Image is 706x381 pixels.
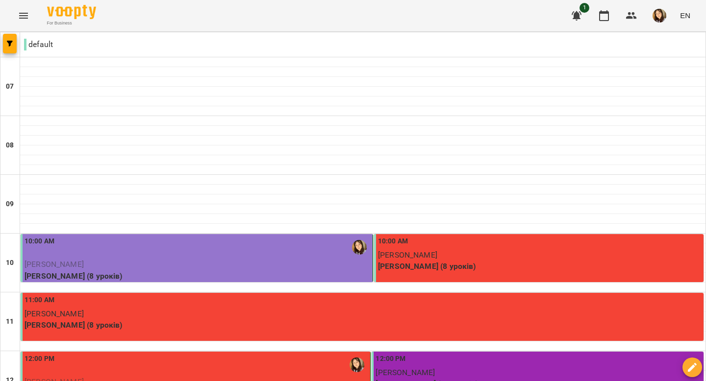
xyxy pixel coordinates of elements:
[350,357,364,372] img: Карпінська Вероніка
[12,4,35,27] button: Menu
[6,199,14,210] h6: 09
[47,20,96,26] span: For Business
[25,354,54,364] label: 12:00 PM
[676,6,694,24] button: EN
[25,309,84,318] span: [PERSON_NAME]
[47,5,96,19] img: Voopty Logo
[25,236,54,247] label: 10:00 AM
[25,270,371,282] p: [PERSON_NAME] (8 уроків)
[378,261,702,272] p: [PERSON_NAME] (8 уроків)
[25,260,84,269] span: [PERSON_NAME]
[6,81,14,92] h6: 07
[352,240,367,255] img: Карпінська Вероніка
[378,250,437,260] span: [PERSON_NAME]
[6,316,14,327] h6: 11
[376,354,405,364] label: 12:00 PM
[6,258,14,268] h6: 10
[6,140,14,151] h6: 08
[376,368,435,377] span: [PERSON_NAME]
[25,319,702,331] p: [PERSON_NAME] (8 уроків)
[580,3,589,13] span: 1
[25,295,54,306] label: 11:00 AM
[680,10,690,21] span: EN
[653,9,666,23] img: 45f5674d79ed0726aee1bdacee3f998b.jpeg
[24,39,53,50] p: default
[378,236,408,247] label: 10:00 AM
